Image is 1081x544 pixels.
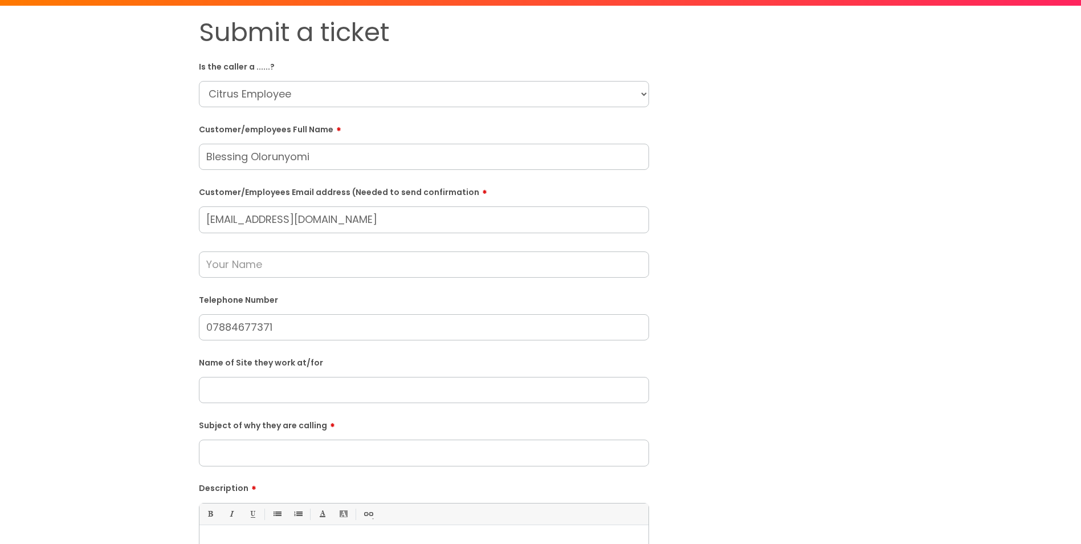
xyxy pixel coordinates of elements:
[199,293,649,305] label: Telephone Number
[199,206,649,233] input: Email
[270,507,284,521] a: • Unordered List (Ctrl-Shift-7)
[361,507,375,521] a: Link
[199,121,649,135] label: Customer/employees Full Name
[199,17,649,48] h1: Submit a ticket
[199,251,649,278] input: Your Name
[199,184,649,197] label: Customer/Employees Email address (Needed to send confirmation
[199,60,649,72] label: Is the caller a ......?
[224,507,238,521] a: Italic (Ctrl-I)
[199,356,649,368] label: Name of Site they work at/for
[336,507,350,521] a: Back Color
[245,507,259,521] a: Underline(Ctrl-U)
[199,480,649,493] label: Description
[291,507,305,521] a: 1. Ordered List (Ctrl-Shift-8)
[315,507,329,521] a: Font Color
[199,417,649,431] label: Subject of why they are calling
[203,507,217,521] a: Bold (Ctrl-B)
